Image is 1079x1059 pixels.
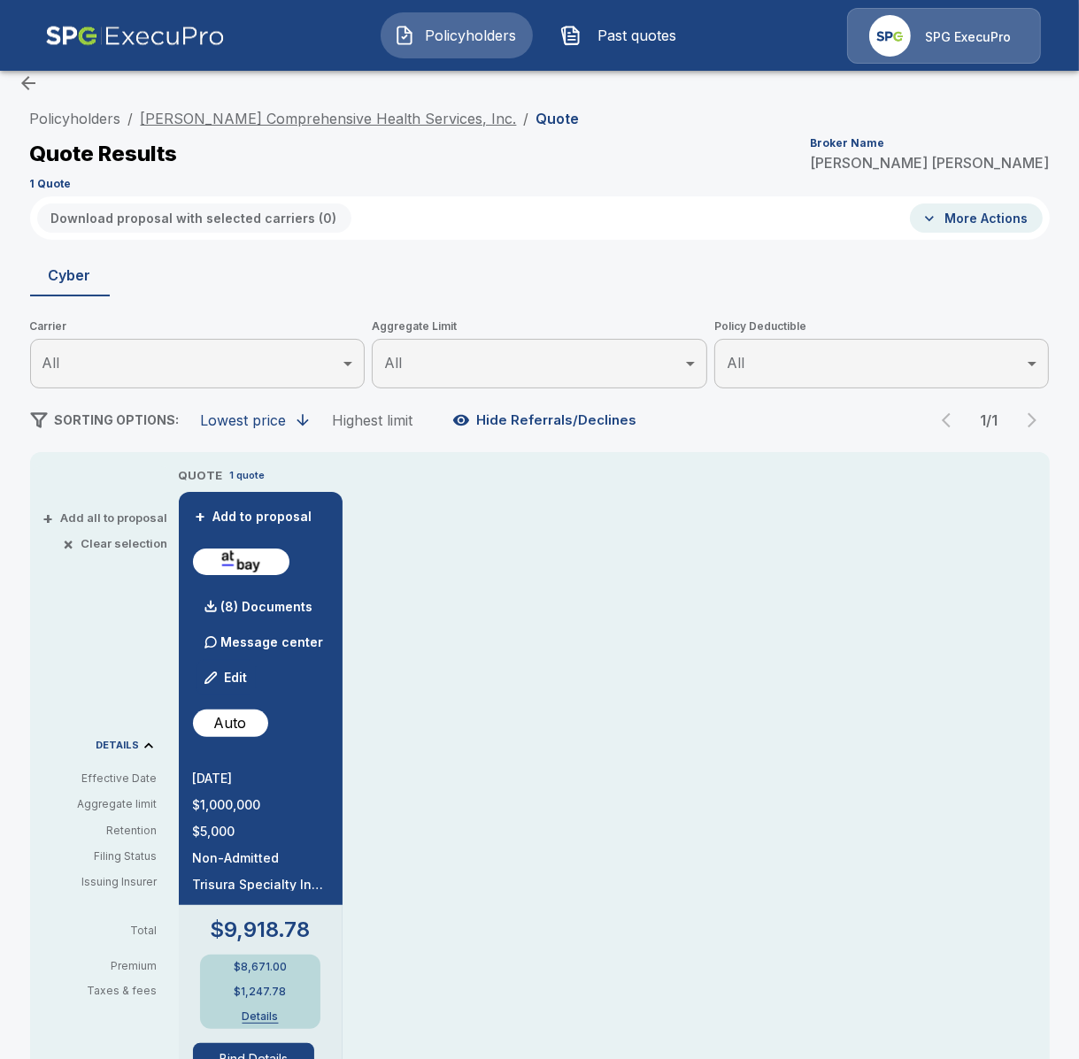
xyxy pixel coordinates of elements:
p: Quote [536,111,580,126]
p: Auto [214,712,247,733]
button: More Actions [910,203,1043,233]
img: Agency Icon [869,15,911,57]
span: All [727,354,744,372]
p: Broker Name [811,138,885,149]
p: QUOTE [179,467,223,485]
span: Carrier [30,318,366,335]
button: Details [225,1011,296,1022]
p: Taxes & fees [44,986,172,996]
span: + [43,512,54,524]
p: [PERSON_NAME] [PERSON_NAME] [811,156,1050,170]
button: Download proposal with selected carriers (0) [37,203,351,233]
span: SORTING OPTIONS: [55,412,180,427]
a: [PERSON_NAME] Comprehensive Health Services, Inc. [141,110,517,127]
span: Policyholders [422,25,520,46]
p: SPG ExecuPro [925,28,1011,46]
button: Cyber [30,254,110,296]
p: 1 Quote [30,179,72,189]
p: [DATE] [193,772,328,785]
img: Past quotes Icon [560,25,582,46]
div: Lowest price [201,411,287,429]
p: $8,671.00 [234,962,287,972]
p: Message center [221,633,324,651]
p: $1,000,000 [193,799,328,811]
p: 1 quote [230,468,266,483]
button: +Add all to proposal [47,512,168,524]
p: Retention [44,823,158,839]
li: / [524,108,529,129]
img: Policyholders Icon [394,25,415,46]
a: Agency IconSPG ExecuPro [847,8,1041,64]
p: 1 / 1 [972,413,1007,427]
p: DETAILS [96,741,140,750]
p: Issuing Insurer [44,874,158,890]
p: Quote Results [30,143,178,165]
button: Past quotes IconPast quotes [547,12,699,58]
p: Total [44,925,172,936]
p: Trisura Specialty Insurance Company [193,879,328,891]
span: All [384,354,402,372]
p: Effective Date [44,771,158,787]
button: Hide Referrals/Declines [449,403,644,437]
button: Edit [197,660,257,695]
span: All [42,354,60,372]
button: ×Clear selection [67,538,168,549]
div: Highest limit [333,411,413,429]
p: Premium [44,961,172,971]
span: Policy Deductible [714,318,1050,335]
span: Past quotes [589,25,686,46]
p: (8) Documents [221,601,313,613]
img: AA Logo [45,8,225,64]
nav: breadcrumb [30,108,580,129]
p: $9,918.78 [211,919,311,940]
span: Aggregate Limit [372,318,707,335]
a: Policyholders [30,110,121,127]
p: $5,000 [193,825,328,838]
p: $1,247.78 [235,986,287,997]
p: Filing Status [44,848,158,864]
img: atbaycybersurplus [200,549,282,575]
p: Non-Admitted [193,852,328,864]
span: + [196,510,206,523]
button: +Add to proposal [193,507,317,526]
span: × [64,538,74,549]
p: Aggregate limit [44,796,158,812]
button: Policyholders IconPolicyholders [381,12,533,58]
li: / [128,108,134,129]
